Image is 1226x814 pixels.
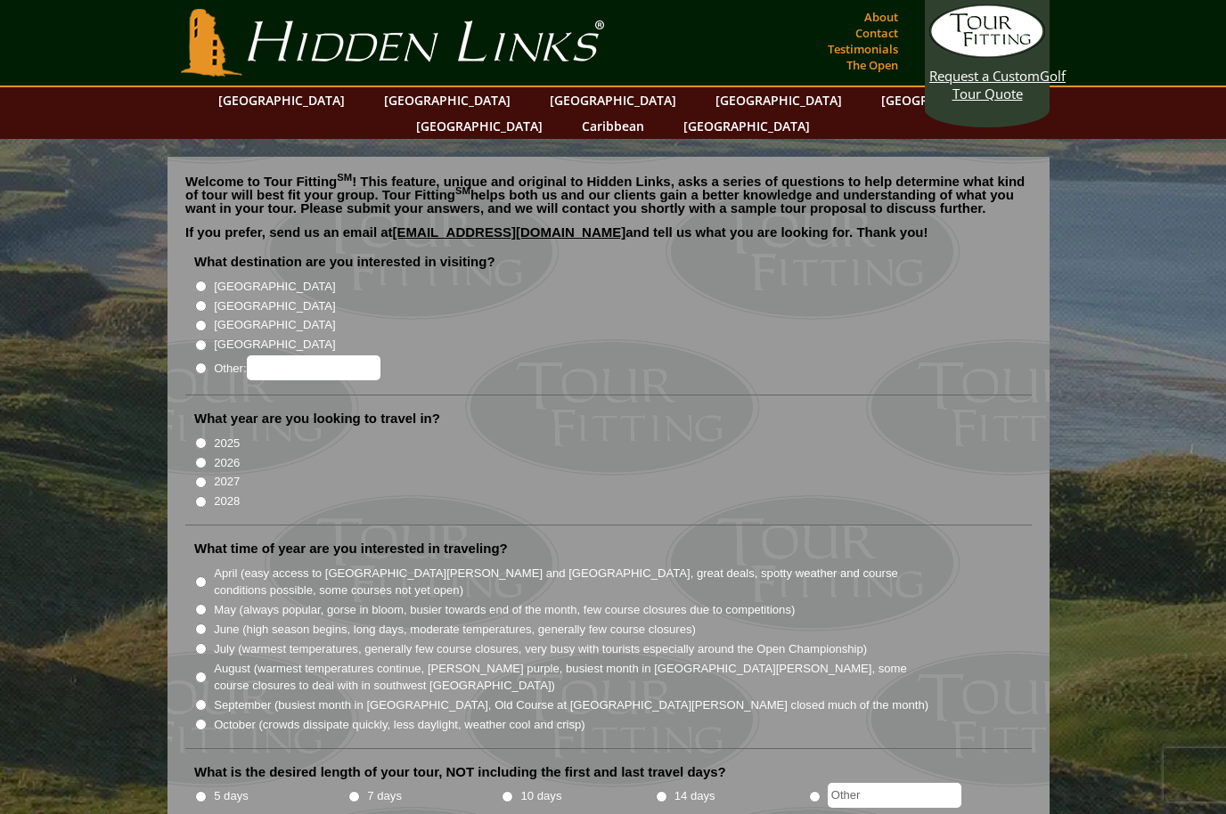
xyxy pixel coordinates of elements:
[214,435,240,452] label: 2025
[214,278,335,296] label: [GEOGRAPHIC_DATA]
[214,473,240,491] label: 2027
[214,787,249,805] label: 5 days
[674,787,715,805] label: 14 days
[214,640,867,658] label: July (warmest temperatures, generally few course closures, very busy with tourists especially aro...
[375,87,519,113] a: [GEOGRAPHIC_DATA]
[209,87,354,113] a: [GEOGRAPHIC_DATA]
[194,540,508,558] label: What time of year are you interested in traveling?
[194,253,495,271] label: What destination are you interested in visiting?
[860,4,903,29] a: About
[194,410,440,427] label: What year are you looking to travel in?
[872,87,1017,113] a: [GEOGRAPHIC_DATA]
[185,175,1032,215] p: Welcome to Tour Fitting ! This feature, unique and original to Hidden Links, asks a series of que...
[194,763,726,781] label: What is the desired length of your tour, NOT including the first and last travel days?
[214,454,240,472] label: 2026
[455,185,470,196] sup: SM
[367,787,402,805] label: 7 days
[851,20,903,45] a: Contact
[842,53,903,77] a: The Open
[185,225,1032,252] p: If you prefer, send us an email at and tell us what you are looking for. Thank you!
[214,716,585,734] label: October (crowds dissipate quickly, less daylight, weather cool and crisp)
[214,336,335,354] label: [GEOGRAPHIC_DATA]
[929,4,1045,102] a: Request a CustomGolf Tour Quote
[337,172,352,183] sup: SM
[828,783,961,808] input: Other
[407,113,552,139] a: [GEOGRAPHIC_DATA]
[823,37,903,61] a: Testimonials
[214,621,696,639] label: June (high season begins, long days, moderate temperatures, generally few course closures)
[541,87,685,113] a: [GEOGRAPHIC_DATA]
[247,355,380,380] input: Other:
[521,787,562,805] label: 10 days
[214,601,795,619] label: May (always popular, gorse in bloom, busier towards end of the month, few course closures due to ...
[393,224,626,240] a: [EMAIL_ADDRESS][DOMAIN_NAME]
[214,355,380,380] label: Other:
[214,565,930,599] label: April (easy access to [GEOGRAPHIC_DATA][PERSON_NAME] and [GEOGRAPHIC_DATA], great deals, spotty w...
[214,660,930,695] label: August (warmest temperatures continue, [PERSON_NAME] purple, busiest month in [GEOGRAPHIC_DATA][P...
[214,492,240,510] label: 2028
[929,67,1040,85] span: Request a Custom
[214,696,928,714] label: September (busiest month in [GEOGRAPHIC_DATA], Old Course at [GEOGRAPHIC_DATA][PERSON_NAME] close...
[573,113,653,139] a: Caribbean
[214,297,335,315] label: [GEOGRAPHIC_DATA]
[707,87,851,113] a: [GEOGRAPHIC_DATA]
[674,113,819,139] a: [GEOGRAPHIC_DATA]
[214,316,335,334] label: [GEOGRAPHIC_DATA]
